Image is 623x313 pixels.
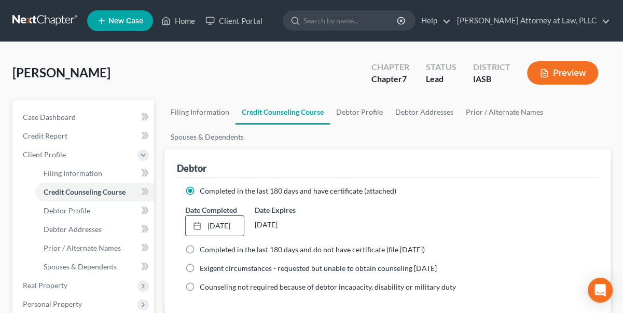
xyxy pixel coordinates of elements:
div: Chapter [371,73,409,85]
span: Real Property [23,281,67,290]
a: Credit Counseling Course [35,183,154,201]
a: Prior / Alternate Names [35,239,154,257]
div: Status [426,61,456,73]
button: Preview [527,61,598,85]
a: Credit Counseling Course [236,100,330,125]
span: Credit Report [23,131,67,140]
span: Credit Counseling Course [44,187,126,196]
span: Exigent circumstances - requested but unable to obtain counseling [DATE] [200,264,437,273]
div: Chapter [371,61,409,73]
span: New Case [108,17,143,25]
span: Case Dashboard [23,113,76,121]
span: Prior / Alternate Names [44,243,121,252]
input: Search by name... [303,11,398,30]
a: Home [156,11,200,30]
div: [DATE] [255,215,313,234]
div: Open Intercom Messenger [588,278,613,303]
span: [PERSON_NAME] [12,65,110,80]
span: Personal Property [23,300,82,308]
a: [PERSON_NAME] Attorney at Law, PLLC [452,11,610,30]
span: Counseling not required because of debtor incapacity, disability or military duty [200,282,456,291]
a: Filing Information [164,100,236,125]
span: Client Profile [23,150,66,159]
div: Lead [426,73,456,85]
span: 7 [402,74,407,84]
a: Debtor Profile [35,201,154,220]
span: Filing Information [44,169,102,178]
span: Debtor Profile [44,206,90,215]
span: Completed in the last 180 days and do not have certificate (file [DATE]) [200,245,425,254]
a: Credit Report [15,127,154,145]
a: Debtor Addresses [389,100,460,125]
span: Spouses & Dependents [44,262,117,271]
div: Debtor [177,162,206,174]
div: IASB [473,73,510,85]
a: Filing Information [35,164,154,183]
a: Spouses & Dependents [164,125,250,149]
a: Spouses & Dependents [35,257,154,276]
label: Date Completed [185,205,237,215]
a: [DATE] [186,216,243,236]
a: Client Portal [200,11,268,30]
div: District [473,61,510,73]
span: Debtor Addresses [44,225,102,234]
a: Help [416,11,451,30]
a: Debtor Addresses [35,220,154,239]
a: Debtor Profile [330,100,389,125]
span: Completed in the last 180 days and have certificate (attached) [200,186,396,195]
a: Case Dashboard [15,108,154,127]
a: Prior / Alternate Names [460,100,549,125]
label: Date Expires [255,205,313,215]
